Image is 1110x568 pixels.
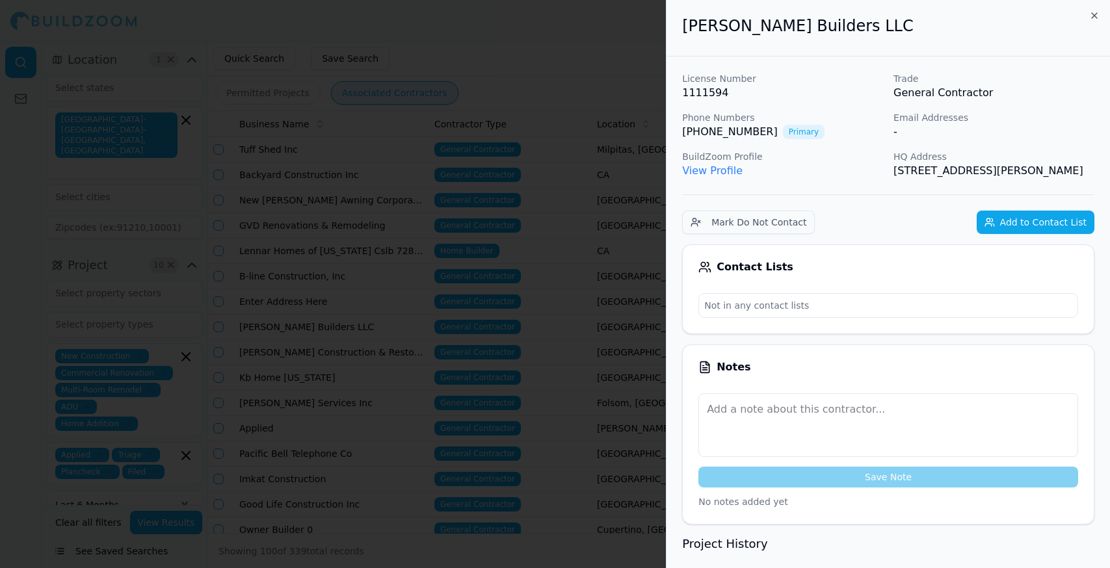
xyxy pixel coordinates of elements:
h3: Project History [682,535,1094,553]
a: [PHONE_NUMBER] [682,124,778,140]
div: Contact Lists [698,261,1078,274]
p: Email Addresses [893,111,1094,124]
p: Trade [893,72,1094,85]
button: Mark Do Not Contact [682,211,815,234]
p: Phone Numbers [682,111,883,124]
p: HQ Address [893,150,1094,163]
h2: [PERSON_NAME] Builders LLC [682,16,1094,36]
span: Primary [783,125,825,139]
a: View Profile [682,164,743,177]
p: Not in any contact lists [699,294,1077,317]
p: 1111594 [682,85,883,101]
p: [STREET_ADDRESS][PERSON_NAME] [893,163,1094,179]
div: - [893,124,1094,140]
p: No notes added yet [698,495,1078,508]
p: License Number [682,72,883,85]
p: BuildZoom Profile [682,150,883,163]
button: Add to Contact List [977,211,1094,234]
div: Notes [698,361,1078,374]
p: General Contractor [893,85,1094,101]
